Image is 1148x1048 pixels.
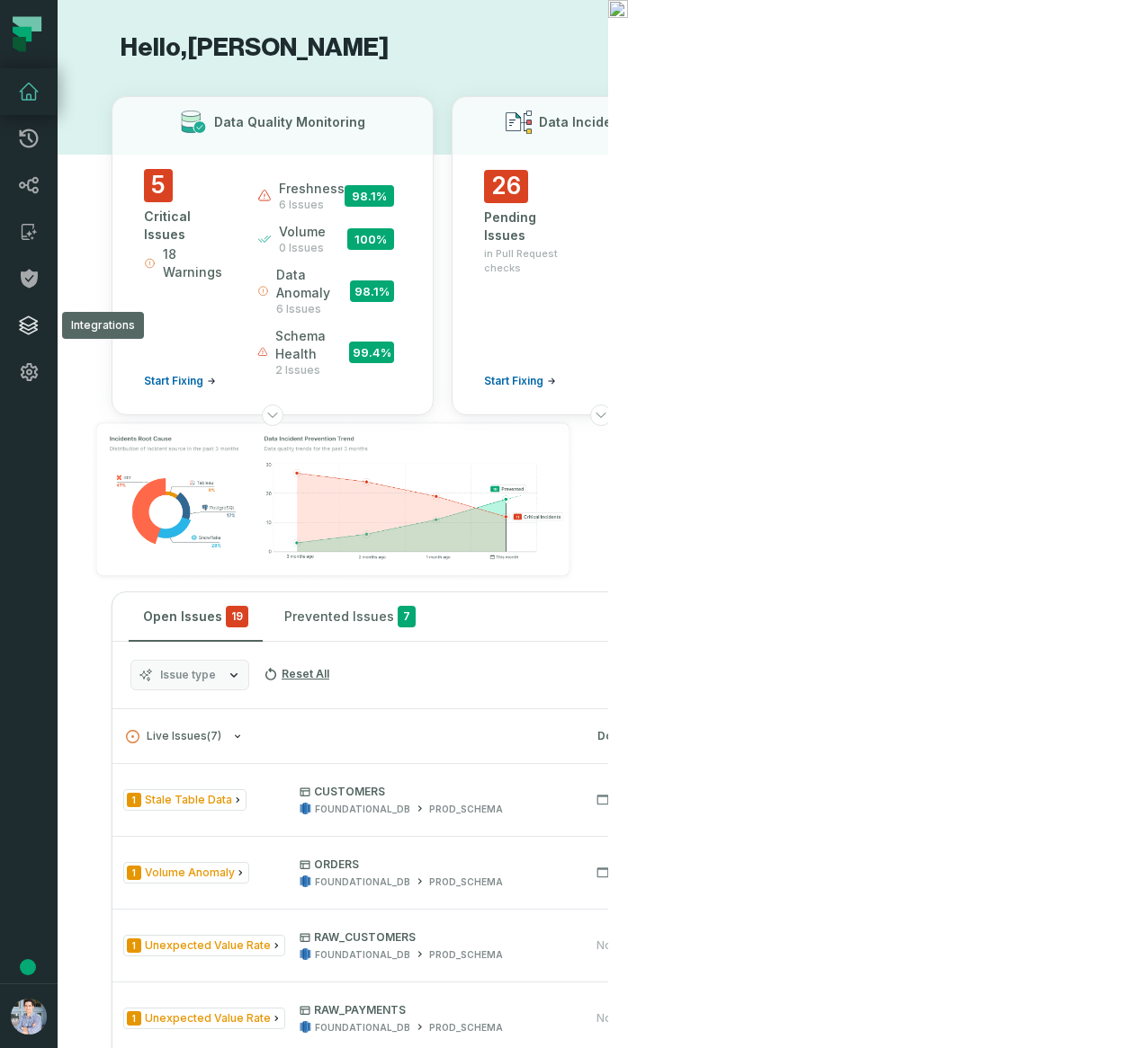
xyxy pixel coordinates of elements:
span: Issue Type [123,862,249,884]
span: critical issues and errors combined [226,606,248,627]
img: Top graphs 1 [76,403,590,597]
h3: Data Incident Prevention [539,113,697,131]
span: in Pull Request checks [484,246,565,275]
span: data anomaly [276,266,349,302]
button: Reset All [256,660,336,688]
div: Downstream Impact [597,728,813,744]
span: volume [279,223,326,241]
span: schema health [275,327,349,363]
h3: Data Quality Monitoring [214,113,365,131]
span: 6 Dashboards [596,864,699,882]
span: 1 Dashboard [596,791,689,809]
div: PROD_SCHEMA [429,948,503,962]
button: Live Issues(7) [126,730,565,743]
span: 100 % [347,228,394,250]
div: PROD_SCHEMA [429,803,503,816]
span: Severity [127,938,141,953]
span: 26 [484,170,528,203]
div: Integrations [62,312,144,339]
span: Issue type [160,668,216,682]
div: FOUNDATIONAL_DB [315,948,410,962]
span: Start Fixing [484,374,543,388]
h1: Hello, [PERSON_NAME] [112,32,554,64]
div: PROD_SCHEMA [429,1021,503,1035]
a: Start Fixing [484,374,556,388]
span: 6 issues [276,302,349,316]
span: Issue Type [123,789,247,812]
button: Issue type [130,660,249,690]
button: Open Issues [129,592,263,641]
button: Data Incident Prevention26Pending Issuesin Pull Request checksStart Fixing8Issues PreventedIn the... [452,96,750,415]
span: Live Issues ( 7 ) [126,730,221,743]
img: avatar of Alon Nafta [11,999,47,1035]
a: Start Fixing [144,374,216,388]
button: Prevented Issues [270,592,430,641]
span: Issue Type [123,1008,285,1030]
div: No Impact [596,1011,650,1026]
div: FOUNDATIONAL_DB [315,875,410,889]
div: No Impact [596,938,650,953]
div: FOUNDATIONAL_DB [315,1021,410,1035]
span: Severity [127,1011,141,1026]
div: FOUNDATIONAL_DB [315,803,410,816]
span: 98.1 % [345,185,394,207]
p: ORDERS [300,857,564,872]
span: Issue Type [123,935,285,957]
span: freshness [279,180,345,198]
span: Severity [127,866,141,880]
span: 99.4 % [349,342,394,363]
span: 7 [398,606,416,627]
p: CUSTOMERS [300,785,564,799]
p: RAW_CUSTOMERS [300,930,564,945]
span: Start Fixing [144,374,203,388]
span: 0 issues [279,241,326,255]
div: Critical Issues [144,208,225,244]
span: 6 issues [279,198,345,212]
span: 18 Warnings [163,245,225,281]
div: PROD_SCHEMA [429,875,503,889]
div: Tooltip anchor [20,959,36,975]
span: 5 [144,169,173,202]
span: 2 issues [275,363,349,377]
button: Data Quality Monitoring5Critical Issues18 WarningsStart Fixingfreshness6 issues98.1%volume0 issue... [112,96,434,415]
span: 98.1 % [350,280,394,302]
span: Severity [127,793,141,807]
p: RAW_PAYMENTS [300,1003,564,1017]
div: Pending Issues [484,209,565,244]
